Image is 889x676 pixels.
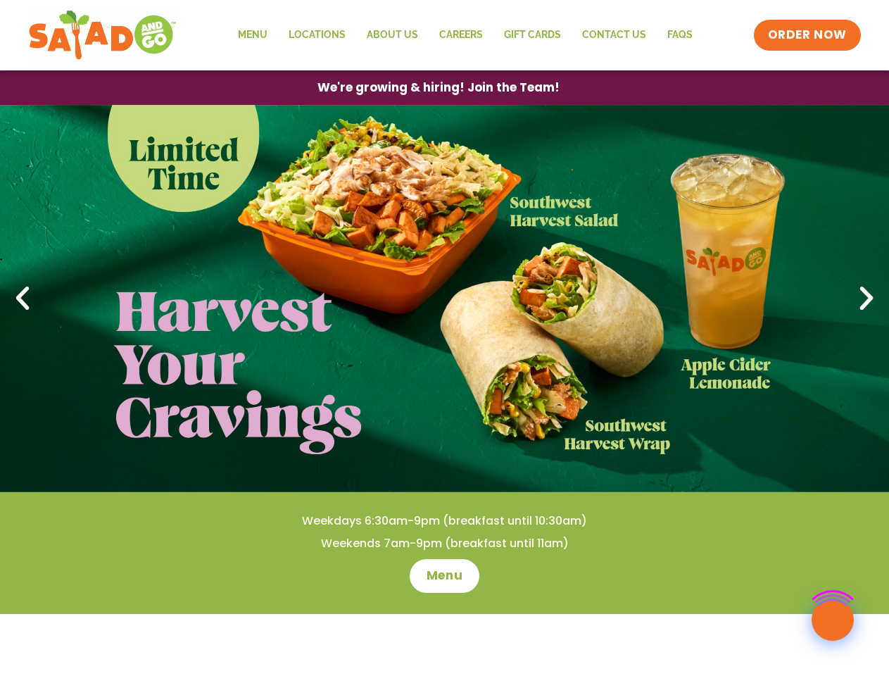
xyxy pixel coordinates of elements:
a: Careers [429,19,493,51]
a: Locations [278,19,356,51]
a: Contact Us [572,19,657,51]
a: About Us [356,19,429,51]
span: We're growing & hiring! Join the Team! [317,82,560,94]
a: We're growing & hiring! Join the Team! [296,71,581,104]
nav: Menu [227,19,703,51]
a: ORDER NOW [754,20,861,51]
a: FAQs [657,19,703,51]
h4: Weekends 7am-9pm (breakfast until 11am) [28,536,861,551]
img: new-SAG-logo-768×292 [28,7,177,63]
h4: Weekdays 6:30am-9pm (breakfast until 10:30am) [28,513,861,529]
span: ORDER NOW [768,27,847,44]
span: Menu [427,568,462,584]
a: Menu [227,19,278,51]
a: Menu [410,559,479,593]
a: GIFT CARDS [493,19,572,51]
